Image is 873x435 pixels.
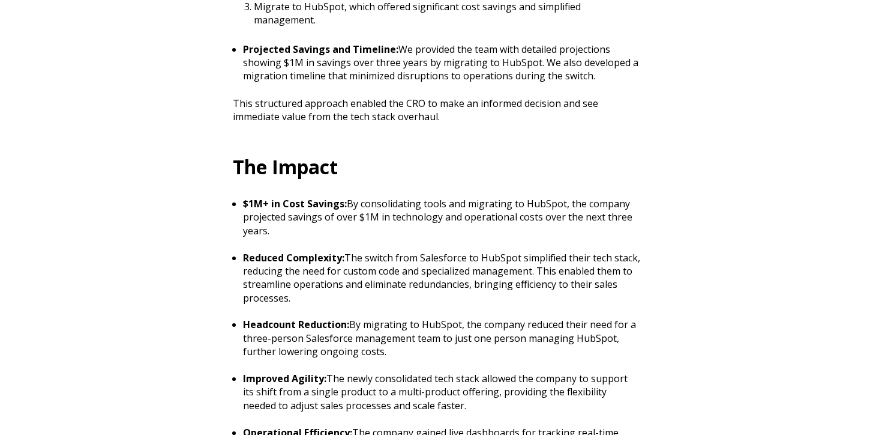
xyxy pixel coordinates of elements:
[243,43,398,56] strong: Projected Savings and Timeline:
[243,318,349,331] strong: Headcount Reduction:
[233,97,641,123] p: This structured approach enabled the CRO to make an informed decision and see immediate value fro...
[243,372,326,385] strong: Improved Agility:
[243,197,347,210] strong: $1M+ in Cost Savings:
[243,372,640,426] li: The newly consolidated tech stack allowed the company to support its shift from a single product ...
[243,197,640,251] li: By consolidating tools and migrating to HubSpot, the company projected savings of over $1M in tec...
[243,318,640,372] li: By migrating to HubSpot, the company reduced their need for a three-person Salesforce management ...
[233,150,641,184] h2: The Impact
[243,251,344,264] strong: Reduced Complexity:
[243,43,640,82] p: We provided the team with detailed projections showing $1M in savings over three years by migrati...
[243,251,640,318] li: The switch from Salesforce to HubSpot simplified their tech stack, reducing the need for custom c...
